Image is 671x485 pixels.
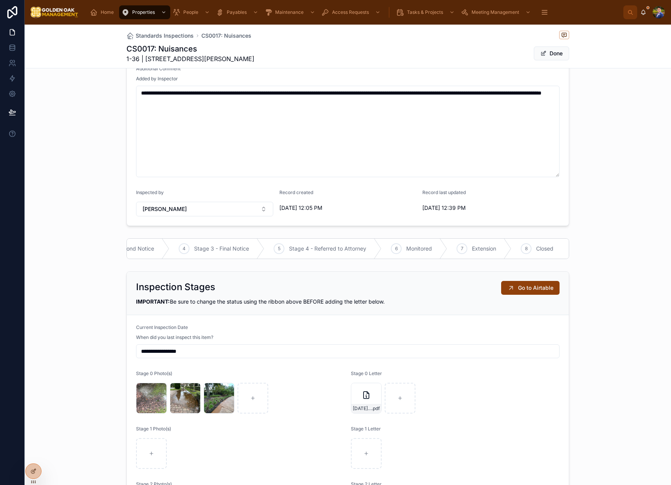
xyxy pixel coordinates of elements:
[136,66,181,71] span: Additional Comment
[136,32,194,40] span: Standards Inspections
[458,5,535,19] a: Meeting Management
[332,9,369,15] span: Access Requests
[279,189,313,195] span: Record created
[85,4,623,21] div: scrollable content
[472,245,496,252] span: Extension
[275,9,304,15] span: Maintenance
[132,9,155,15] span: Properties
[372,405,380,412] span: .pdf
[472,9,519,15] span: Meeting Management
[170,5,214,19] a: People
[183,9,198,15] span: People
[136,76,178,82] span: Added by Inspector
[395,246,398,252] span: 6
[406,245,432,252] span: Monitored
[88,5,119,19] a: Home
[136,324,188,330] span: Current Inspection Date
[227,9,247,15] span: Payables
[126,32,194,40] a: Standards Inspections
[126,54,254,63] span: 1-36 | [STREET_ADDRESS][PERSON_NAME]
[101,9,114,15] span: Home
[319,5,384,19] a: Access Requests
[143,205,187,213] span: [PERSON_NAME]
[136,426,171,432] span: Stage 1 Photo(s)
[461,246,463,252] span: 7
[201,32,251,40] a: CS0017: Nuisances
[136,202,273,216] button: Select Button
[279,204,417,212] span: [DATE] 12:05 PM
[534,47,569,60] button: Done
[119,5,170,19] a: Properties
[136,281,215,293] h2: Inspection Stages
[289,245,366,252] span: Stage 4 - Referred to Attorney
[183,246,186,252] span: 4
[394,5,458,19] a: Tasks & Projects
[407,9,443,15] span: Tasks & Projects
[136,370,172,376] span: Stage 0 Photo(s)
[194,245,249,252] span: Stage 3 - Final Notice
[136,298,385,305] span: Be sure to change the status using the ribbon above BEFORE adding the letter below.
[525,246,528,252] span: 8
[353,405,372,412] span: [DATE]-Stage-0.-1-36-9748-[PERSON_NAME][GEOGRAPHIC_DATA]
[501,281,560,295] button: Go to Airtable
[422,189,466,195] span: Record last updated
[351,426,381,432] span: Stage 1 Letter
[262,5,319,19] a: Maintenance
[136,334,213,340] span: When did you last inspect this item?
[536,245,553,252] span: Closed
[126,43,254,54] h1: CS0017: Nuisances
[422,204,560,212] span: [DATE] 12:39 PM
[136,189,164,195] span: Inspected by
[278,246,281,252] span: 5
[351,370,382,376] span: Stage 0 Letter
[214,5,262,19] a: Payables
[31,6,78,18] img: App logo
[136,298,170,305] strong: IMPORTANT:
[518,284,553,292] span: Go to Airtable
